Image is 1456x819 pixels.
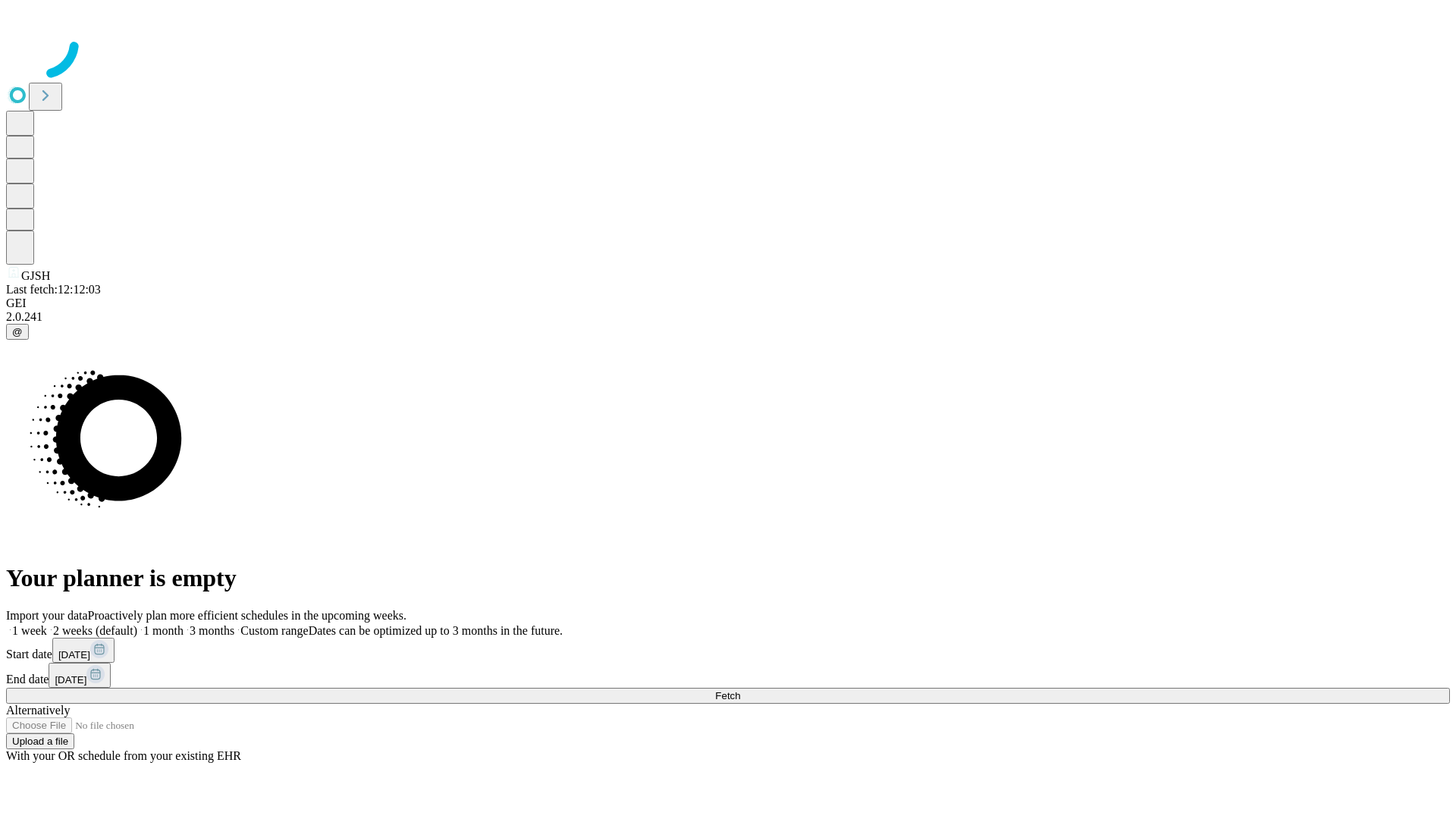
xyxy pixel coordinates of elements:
[6,609,88,622] span: Import your data
[6,733,74,749] button: Upload a file
[6,310,1450,324] div: 2.0.241
[309,624,563,637] span: Dates can be optimized up to 3 months in the future.
[53,624,137,637] span: 2 weeks (default)
[6,663,1450,688] div: End date
[52,638,115,663] button: [DATE]
[715,690,740,701] span: Fetch
[6,688,1450,704] button: Fetch
[240,624,308,637] span: Custom range
[58,649,90,661] span: [DATE]
[6,704,70,717] span: Alternatively
[6,564,1450,592] h1: Your planner is empty
[143,624,184,637] span: 1 month
[12,624,47,637] span: 1 week
[6,749,241,762] span: With your OR schedule from your existing EHR
[6,638,1450,663] div: Start date
[21,269,50,282] span: GJSH
[6,324,29,340] button: @
[6,297,1450,310] div: GEI
[55,674,86,686] span: [DATE]
[88,609,406,622] span: Proactively plan more efficient schedules in the upcoming weeks.
[190,624,234,637] span: 3 months
[12,326,23,337] span: @
[49,663,111,688] button: [DATE]
[6,283,101,296] span: Last fetch: 12:12:03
